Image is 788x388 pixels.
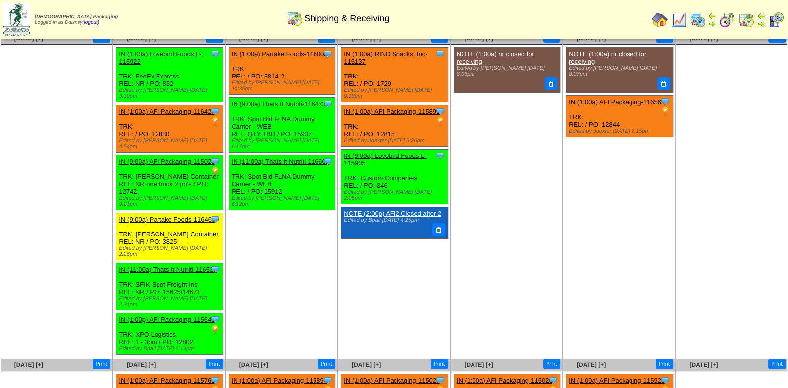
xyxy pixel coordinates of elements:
img: Tooltip [435,49,445,59]
a: IN (9:00a) AFI Packaging-115028 [119,158,215,165]
img: arrowright.gif [757,20,765,28]
a: IN (9:00a) Lovebird Foods L-115905 [344,152,426,167]
img: PO [210,116,220,126]
div: Edited by [PERSON_NAME] [DATE] 8:07pm [569,65,668,77]
a: IN (1:00a) AFI Packaging-115026 [457,377,552,384]
button: Print [206,359,223,369]
img: PO [210,324,220,334]
a: IN (1:00a) AFI Packaging-115899 [344,108,440,115]
img: Tooltip [660,96,670,106]
img: Tooltip [323,99,333,109]
img: PO [660,106,670,116]
div: TRK: Spot Bid FLNA Dummy Carrier - WEB REL: / PO: 15912 [229,155,335,210]
img: Tooltip [323,49,333,59]
img: home.gif [652,12,668,28]
button: Print [543,359,560,369]
img: Tooltip [435,375,445,385]
button: Print [768,359,786,369]
a: IN (1:00a) AFI Packaging-116569 [569,98,665,106]
img: arrowleft.gif [709,12,716,20]
a: [DATE] [+] [127,361,156,368]
span: [DATE] [+] [577,361,606,368]
a: IN (1:00a) Lovebird Foods L-115922 [119,50,201,65]
a: IN (11:00a) Thats It Nutriti-116602 [232,158,329,165]
a: [DATE] [+] [464,361,493,368]
a: IN (9:00a) Thats It Nutriti-116473 [232,100,326,108]
button: Print [318,359,335,369]
a: [DATE] [+] [689,361,718,368]
div: TRK: Spot Bid FLNA Dummy Carrier - WEB REL: QTY TBD / PO: 15937 [229,98,335,153]
a: (logout) [82,20,99,25]
a: NOTE (1:00a) nr closed for receiving [569,50,646,65]
button: Delete Note [545,77,557,90]
div: Edited by [PERSON_NAME] [DATE] 6:17pm [232,138,335,150]
img: Tooltip [210,106,220,116]
div: TRK: Custom Companies REL: / PO: 846 [341,150,448,204]
div: Edited by [PERSON_NAME] [DATE] 8:06pm [457,65,556,77]
span: [DATE] [+] [14,361,43,368]
img: arrowleft.gif [757,12,765,20]
a: NOTE (1:00a) nr closed for receiving [457,50,534,65]
div: Edited by [PERSON_NAME] [DATE] 4:54pm [119,138,222,150]
button: Delete Note [432,223,445,236]
img: Tooltip [435,106,445,116]
span: [DATE] [+] [239,361,268,368]
div: TRK: SFIK-Spot Freight Inc REL: NR / PO: 15625/14671 [116,263,223,310]
img: PO [435,116,445,126]
button: Print [431,359,448,369]
img: arrowright.gif [709,20,716,28]
a: IN (1:00a) AFI Packaging-115769 [119,377,215,384]
a: IN (1:00a) AFI Packaging-115027 [344,377,440,384]
div: Edited by Bpali [DATE] 6:14pm [119,346,222,352]
img: Tooltip [210,214,220,224]
div: TRK: FedEx Express REL: NR / PO: 832 [116,48,223,102]
a: IN (11:00a) Thats It Nutriti-116532 [119,266,217,273]
div: Edited by [PERSON_NAME] [DATE] 10:35pm [232,80,335,92]
span: Shipping & Receiving [304,13,389,24]
div: Edited by Jdexter [DATE] 5:26pm [344,138,447,144]
img: calendarcustomer.gif [768,12,784,28]
img: Tooltip [435,151,445,160]
img: calendarinout.gif [287,10,303,26]
img: PO [210,166,220,176]
div: TRK: REL: / PO: 12815 [341,105,448,147]
div: TRK: [PERSON_NAME] Container REL: NR one truck 2 po's / PO: 12742 [116,155,223,210]
div: Edited by Bpali [DATE] 4:25pm [344,217,443,223]
div: Edited by [PERSON_NAME] [DATE] 6:12pm [232,195,335,207]
span: Logged in as Ddisney [35,14,118,25]
a: IN (1:00p) AFI Packaging-115640 [119,316,215,323]
div: Edited by Jdexter [DATE] 7:15pm [569,128,672,134]
button: Delete Note [657,77,670,90]
div: Edited by [PERSON_NAME] [DATE] 9:38pm [344,87,447,99]
div: TRK: REL: / PO: 1729 [341,48,448,102]
div: Edited by [PERSON_NAME] [DATE] 2:26pm [119,245,222,257]
img: line_graph.gif [671,12,687,28]
span: [DATE] [+] [352,361,381,368]
img: Tooltip [660,375,670,385]
div: TRK: [PERSON_NAME] Container REL: NR / PO: 3825 [116,213,223,260]
a: IN (1:00a) AFI Packaging-115894 [232,377,327,384]
a: IN (1:00a) AFI Packaging-116427 [119,108,215,115]
span: [DEMOGRAPHIC_DATA] Packaging [35,14,118,20]
div: Edited by [PERSON_NAME] [DATE] 9:21pm [119,195,222,207]
a: IN (1:00a) RIND Snacks, Inc-115137 [344,50,427,65]
img: Tooltip [323,156,333,166]
div: Edited by [PERSON_NAME] [DATE] 2:31pm [119,296,222,308]
button: Print [656,359,673,369]
div: TRK: REL: / PO: 12844 [566,95,673,137]
img: Tooltip [210,264,220,274]
img: Tooltip [210,314,220,324]
img: Tooltip [210,49,220,59]
img: Tooltip [323,375,333,385]
div: Edited by [PERSON_NAME] [DATE] 2:05pm [344,189,447,201]
img: Tooltip [210,375,220,385]
div: TRK: XPO Logistics REL: 1 - 3pm / PO: 12802 [116,313,223,355]
div: TRK: REL: / PO: 12830 [116,105,223,153]
div: TRK: REL: / PO: 3814-2 [229,48,335,95]
img: calendarinout.gif [738,12,754,28]
img: calendarprod.gif [690,12,706,28]
button: Print [93,359,110,369]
